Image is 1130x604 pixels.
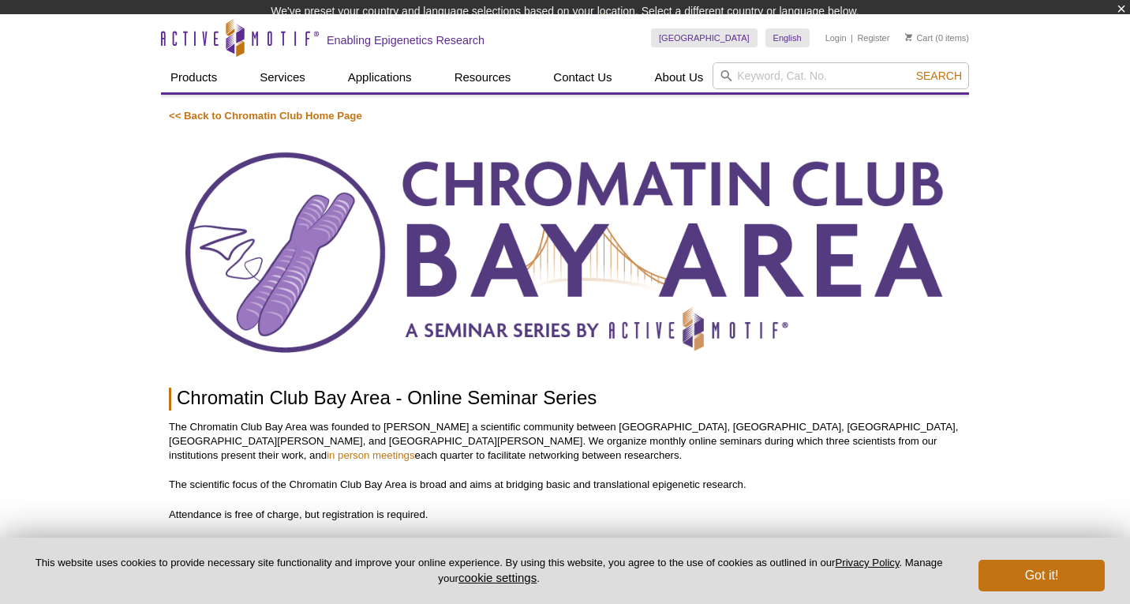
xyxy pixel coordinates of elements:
[250,62,315,92] a: Services
[169,508,961,522] p: Attendance is free of charge, but registration is required.
[713,62,969,89] input: Keyword, Cat. No.
[327,449,414,461] a: in person meetings
[851,28,853,47] li: |
[916,69,962,82] span: Search
[169,478,961,492] p: The scientific focus of the Chromatin Club Bay Area is broad and aims at bridging basic and trans...
[169,139,961,368] img: Chromatin Club Bay Area Seminar Series
[905,33,912,41] img: Your Cart
[169,110,362,122] a: << Back to Chromatin Club Home Page
[978,560,1105,591] button: Got it!
[911,69,967,83] button: Search
[445,62,521,92] a: Resources
[905,28,969,47] li: (0 items)
[602,12,644,49] img: Change Here
[327,33,485,47] h2: Enabling Epigenetics Research
[339,62,421,92] a: Applications
[458,571,537,584] button: cookie settings
[169,388,961,411] h1: Chromatin Club Bay Area ‐ Online Seminar Series
[25,556,952,586] p: This website uses cookies to provide necessary site functionality and improve your online experie...
[544,62,621,92] a: Contact Us
[645,62,713,92] a: About Us
[835,557,899,568] a: Privacy Policy
[857,32,889,43] a: Register
[825,32,847,43] a: Login
[905,32,933,43] a: Cart
[765,28,810,47] a: English
[651,28,758,47] a: [GEOGRAPHIC_DATA]
[169,420,961,463] p: The Chromatin Club Bay Area was founded to [PERSON_NAME] a scientific community between [GEOGRAPH...
[161,62,226,92] a: Products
